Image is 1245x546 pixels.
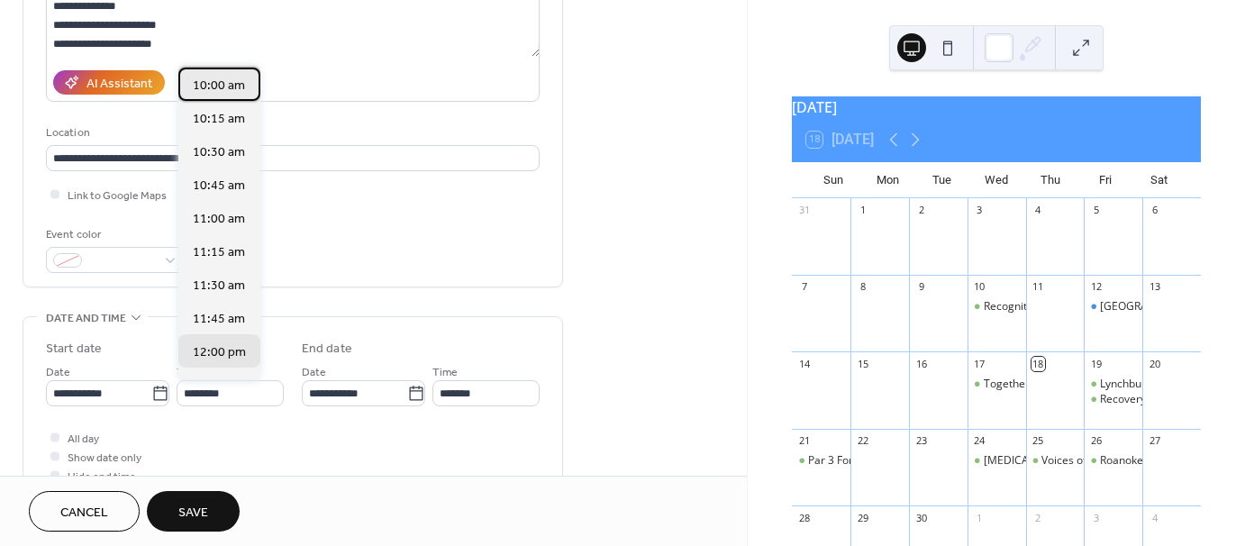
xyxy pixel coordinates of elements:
div: 29 [856,511,869,524]
div: 14 [797,357,811,370]
span: Hide end time [68,468,136,487]
button: Cancel [29,491,140,532]
div: 31 [797,204,811,217]
div: 11 [1031,280,1045,294]
span: Save [178,504,208,523]
div: 4 [1031,204,1045,217]
div: 22 [856,434,869,448]
div: Tue [915,162,969,198]
div: 28 [797,511,811,524]
div: Together: Family Recovery Documentary screening [984,377,1240,392]
span: Link to Google Maps [68,187,167,205]
div: 3 [1089,511,1103,524]
span: All day [68,430,99,449]
span: 10:45 am [193,177,245,196]
div: Sat [1132,162,1186,198]
div: Voices of Recovery networking event [1041,453,1224,469]
div: 25 [1031,434,1045,448]
div: Recognition of World Suicide Prevention Day, Complimentary Breakfast to Honor Work in Behavioral ... [968,299,1026,314]
div: Together: Family Recovery Documentary screening [968,377,1026,392]
span: 12:00 pm [193,343,246,362]
div: 18 [1031,357,1045,370]
div: 2 [914,204,928,217]
span: Date [302,363,326,382]
span: 10:15 am [193,110,245,129]
div: 10 [973,280,986,294]
div: Sun [806,162,860,198]
div: Voices of Recovery networking event [1026,453,1085,469]
span: 12:15 pm [193,377,246,396]
div: Event color [46,225,181,244]
div: 1 [973,511,986,524]
div: 2 [1031,511,1045,524]
div: Recovery Appreciation Day [1100,392,1235,407]
button: AI Assistant [53,70,165,95]
div: 15 [856,357,869,370]
div: 20 [1148,357,1161,370]
div: 17 [973,357,986,370]
div: 7 [797,280,811,294]
span: Cancel [60,504,108,523]
span: 11:15 am [193,243,245,262]
div: Location [46,123,536,142]
div: 12 [1089,280,1103,294]
div: End date [302,340,352,359]
div: 26 [1089,434,1103,448]
div: Mon [860,162,914,198]
div: Start date [46,340,102,359]
div: Thu [1023,162,1077,198]
span: Date and time [46,309,126,328]
div: Wed [969,162,1023,198]
button: Save [147,491,240,532]
div: 19 [1089,357,1103,370]
div: 3 [973,204,986,217]
div: 8 [856,280,869,294]
div: 5 [1089,204,1103,217]
div: Recovery Appreciation Day [1084,392,1142,407]
div: Fri [1077,162,1131,198]
div: Harm Reduction 101: Myths, Truths, and Impact [968,453,1026,469]
span: Time [432,363,458,382]
span: 11:30 am [193,277,245,296]
span: 11:45 am [193,310,245,329]
div: Par 3 Fore Recovery golf event at [GEOGRAPHIC_DATA] [808,453,1085,469]
div: 21 [797,434,811,448]
div: 13 [1148,280,1161,294]
span: Time [177,363,202,382]
div: 1 [856,204,869,217]
span: 10:00 am [193,77,245,96]
div: Roanoke, VA PLA Networking Luncheon [1084,453,1142,469]
div: 9 [914,280,928,294]
div: 16 [914,357,928,370]
span: 11:00 am [193,210,245,229]
div: 27 [1148,434,1161,448]
div: [DATE] [792,96,1201,118]
div: Par 3 Fore Recovery golf event at Independence Golf Course [792,453,850,469]
span: 10:30 am [193,143,245,162]
div: 24 [973,434,986,448]
span: Date [46,363,70,382]
span: Show date only [68,449,141,468]
div: 30 [914,511,928,524]
div: Richmond, Virginia PLA Networking Luncheon [1084,299,1142,314]
div: 6 [1148,204,1161,217]
div: 23 [914,434,928,448]
div: 4 [1148,511,1161,524]
div: AI Assistant [86,75,152,94]
div: Lynchburg Virginia PLA Networking Luncheon [1084,377,1142,392]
